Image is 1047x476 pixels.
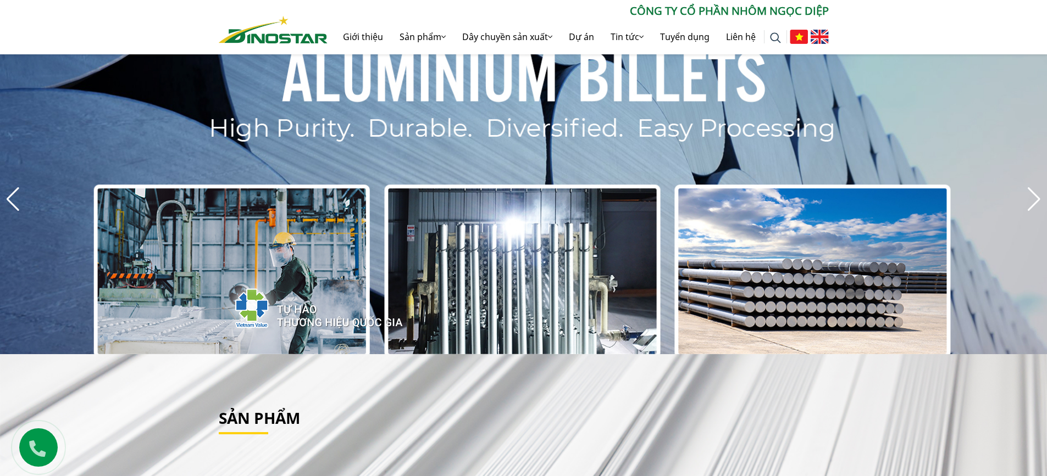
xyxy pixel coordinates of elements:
a: Tin tức [602,19,652,54]
a: Sản phẩm [391,19,454,54]
img: search [770,32,781,43]
a: Giới thiệu [335,19,391,54]
a: Nhôm Dinostar [219,14,328,43]
img: English [811,30,829,44]
img: Tiếng Việt [790,30,808,44]
div: Next slide [1027,187,1042,211]
div: Previous slide [5,187,20,211]
a: Dây chuyền sản xuất [454,19,561,54]
img: thqg [202,268,405,343]
a: Sản phẩm [219,407,300,428]
img: Nhôm Dinostar [219,16,328,43]
a: Dự án [561,19,602,54]
a: Liên hệ [718,19,764,54]
p: CÔNG TY CỔ PHẦN NHÔM NGỌC DIỆP [328,3,829,19]
a: Tuyển dụng [652,19,718,54]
